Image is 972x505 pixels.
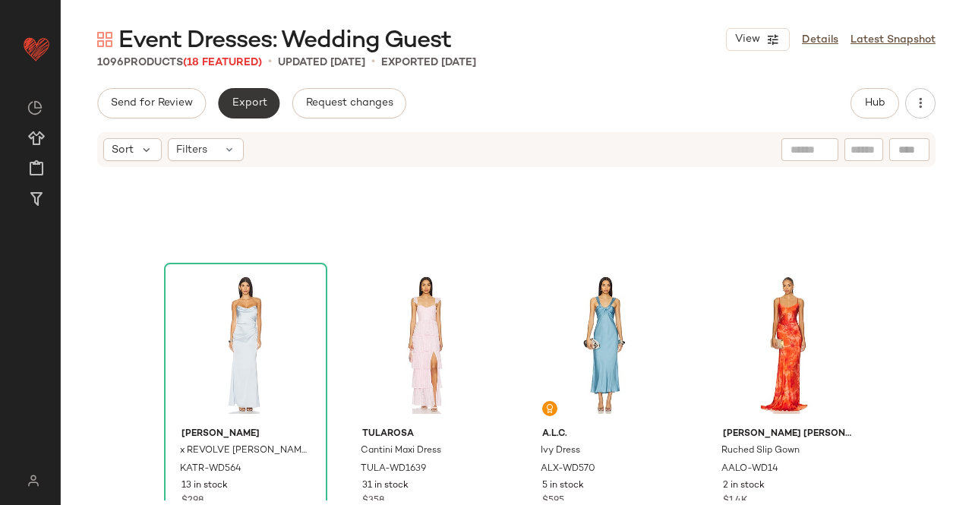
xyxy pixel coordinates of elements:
[292,88,406,118] button: Request changes
[362,479,409,493] span: 31 in stock
[97,88,206,118] button: Send for Review
[721,462,778,476] span: AALO-WD14
[864,97,885,109] span: Hub
[231,97,267,109] span: Export
[112,142,134,158] span: Sort
[723,428,851,441] span: [PERSON_NAME] [PERSON_NAME]
[268,53,272,71] span: •
[180,444,308,458] span: x REVOLVE [PERSON_NAME] Gown
[721,444,800,458] span: Ruched Slip Gown
[21,33,52,64] img: heart_red.DM2ytmEG.svg
[541,462,595,476] span: ALX-WD570
[726,28,790,51] button: View
[305,97,393,109] span: Request changes
[350,268,503,421] img: TULA-WD1639_V1.jpg
[180,462,241,476] span: KATR-WD564
[361,444,441,458] span: Cantini Maxi Dress
[18,475,48,487] img: svg%3e
[734,33,760,46] span: View
[541,444,580,458] span: Ivy Dress
[542,479,584,493] span: 5 in stock
[850,32,936,48] a: Latest Snapshot
[27,100,43,115] img: svg%3e
[278,55,365,71] p: updated [DATE]
[218,88,279,118] button: Export
[97,55,262,71] div: Products
[362,428,491,441] span: Tularosa
[110,97,193,109] span: Send for Review
[183,57,262,68] span: (18 Featured)
[850,88,899,118] button: Hub
[97,57,124,68] span: 1096
[723,479,765,493] span: 2 in stock
[361,462,426,476] span: TULA-WD1639
[97,32,112,47] img: svg%3e
[530,268,683,421] img: ALX-WD570_V1.jpg
[181,428,310,441] span: [PERSON_NAME]
[802,32,838,48] a: Details
[545,404,554,413] img: svg%3e
[711,268,863,421] img: AALO-WD14_V1.jpg
[118,26,451,56] span: Event Dresses: Wedding Guest
[381,55,476,71] p: Exported [DATE]
[181,479,228,493] span: 13 in stock
[542,428,671,441] span: A.L.C.
[176,142,207,158] span: Filters
[371,53,375,71] span: •
[169,268,322,421] img: KATR-WD564_V1.jpg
